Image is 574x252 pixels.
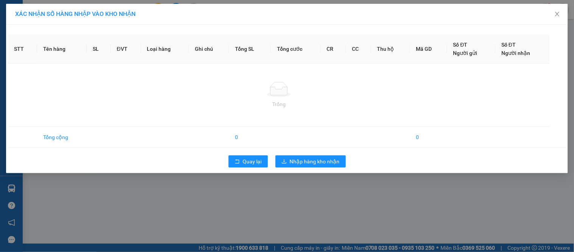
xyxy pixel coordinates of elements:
span: Số ĐT [502,42,516,48]
th: ĐVT [111,34,141,64]
th: Tổng cước [271,34,321,64]
button: downloadNhập hàng kho nhận [275,155,346,167]
span: close [554,11,560,17]
div: Trống [14,100,544,108]
span: XÁC NHẬN SỐ HÀNG NHẬP VÀO KHO NHẬN [15,10,135,17]
th: Tổng SL [229,34,271,64]
th: Tên hàng [37,34,86,64]
span: rollback [235,159,240,165]
span: Người nhận [502,50,530,56]
button: rollbackQuay lại [229,155,268,167]
span: Số ĐT [453,42,468,48]
span: Nhập hàng kho nhận [290,157,340,166]
span: Người gửi [453,50,478,56]
th: Ghi chú [189,34,229,64]
span: Quay lại [243,157,262,166]
td: Tổng cộng [37,127,86,148]
button: Close [547,4,568,25]
th: Loại hàng [141,34,189,64]
span: download [282,159,287,165]
th: CR [321,34,346,64]
td: 0 [410,127,447,148]
th: CC [346,34,371,64]
th: STT [8,34,37,64]
td: 0 [229,127,271,148]
th: Mã GD [410,34,447,64]
th: Thu hộ [371,34,410,64]
th: SL [87,34,111,64]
